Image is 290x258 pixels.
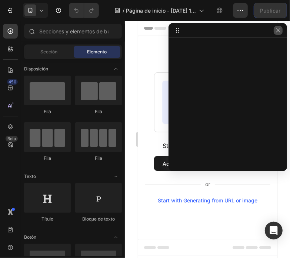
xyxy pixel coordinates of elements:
span: Abrir palanca [110,63,122,75]
font: Sección [40,49,57,54]
font: Bloque de texto [82,216,115,222]
font: Fila [44,155,51,161]
iframe: Área de diseño [138,21,277,258]
font: Título [41,216,53,222]
div: Deshacer/Rehacer [69,3,99,18]
font: Publicar [260,7,280,14]
font: Página de inicio - [DATE] 18:29:08 [126,7,196,21]
font: Disposición [24,66,48,72]
div: Abrir Intercom Messenger [265,222,283,239]
font: Fila [44,109,51,114]
button: Publicar [254,3,287,18]
font: Fila [95,155,102,161]
span: Abrir palanca [110,231,122,243]
font: Beta [7,136,16,141]
font: / [123,7,124,14]
font: 450 [9,79,16,85]
font: Fila [95,109,102,114]
font: Botón [24,234,36,240]
font: Elemento [87,49,107,54]
font: Texto [24,173,36,179]
input: Secciones y elementos de búsqueda [24,24,122,39]
span: Abrir palanca [110,171,122,182]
